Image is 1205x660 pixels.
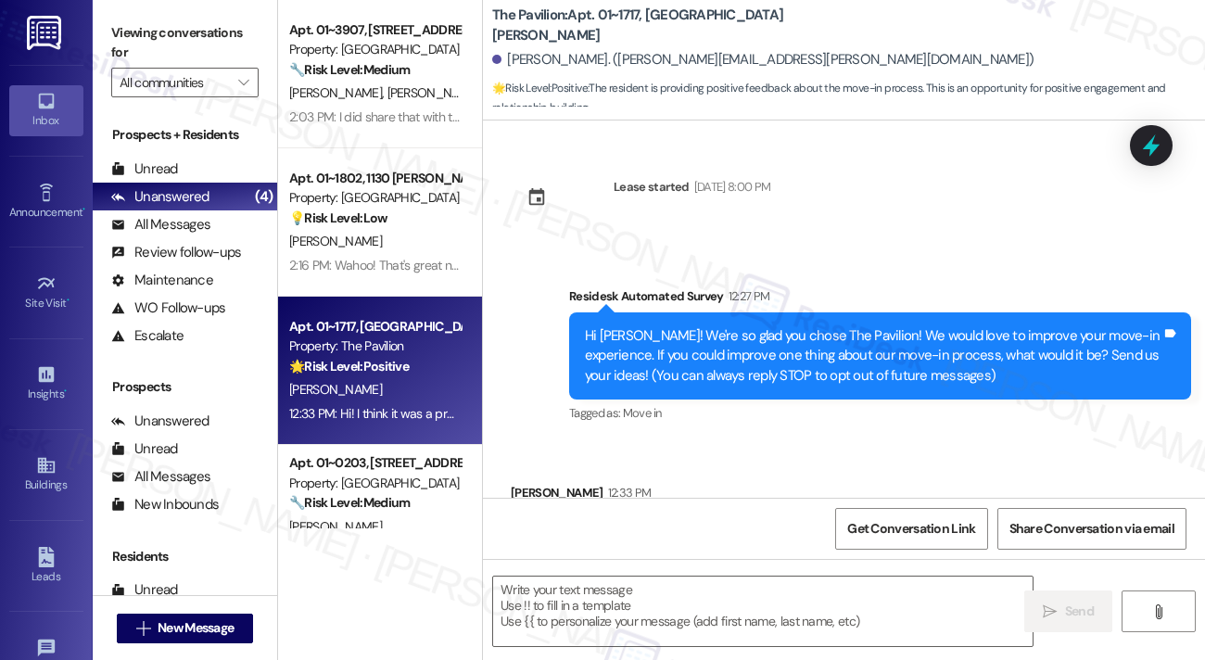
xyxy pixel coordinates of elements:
div: Unread [111,159,178,179]
img: ResiDesk Logo [27,16,65,50]
div: Lease started [614,177,690,197]
div: 12:33 PM: Hi! I think it was a pretty smooth process. The elevators are being renovated, but it w... [289,405,973,422]
div: Escalate [111,326,184,346]
div: Property: [GEOGRAPHIC_DATA] [289,188,461,208]
div: Residesk Automated Survey [569,286,1191,312]
span: [PERSON_NAME] [289,84,387,101]
div: Unread [111,439,178,459]
span: [PERSON_NAME] [289,381,382,398]
div: Apt. 01~3907, [STREET_ADDRESS][PERSON_NAME] [289,20,461,40]
span: [PERSON_NAME] [387,84,480,101]
div: Prospects + Residents [93,125,277,145]
div: Tagged as: [569,400,1191,426]
a: Site Visit • [9,268,83,318]
a: Insights • [9,359,83,409]
strong: 💡 Risk Level: Low [289,209,387,226]
i:  [238,75,248,90]
div: (4) [250,183,277,211]
span: [PERSON_NAME] [289,233,382,249]
i:  [136,621,150,636]
b: The Pavilion: Apt. 01~1717, [GEOGRAPHIC_DATA][PERSON_NAME] [492,6,863,45]
div: Apt. 01~1802, 1130 [PERSON_NAME] [289,169,461,188]
div: Property: The Pavilion [289,336,461,356]
div: Residents [93,547,277,566]
span: Move in [623,405,661,421]
button: Send [1024,590,1112,632]
a: Inbox [9,85,83,135]
div: Prospects [93,377,277,397]
i:  [1043,604,1057,619]
span: Share Conversation via email [1009,519,1174,539]
strong: 🔧 Risk Level: Medium [289,61,410,78]
div: All Messages [111,215,210,235]
strong: 🌟 Risk Level: Positive [492,81,588,95]
div: Apt. 01~0203, [STREET_ADDRESS][PERSON_NAME] [289,453,461,473]
div: Hi [PERSON_NAME]! We're so glad you chose The Pavilion! We would love to improve your move-in exp... [585,326,1161,386]
span: Send [1065,602,1094,621]
button: Share Conversation via email [997,508,1186,550]
div: 12:33 PM [603,483,652,502]
div: New Inbounds [111,495,219,514]
span: New Message [158,618,234,638]
div: Property: [GEOGRAPHIC_DATA] [289,474,461,493]
span: • [64,385,67,398]
input: All communities [120,68,229,97]
div: [DATE] 8:00 PM [690,177,771,197]
strong: 🌟 Risk Level: Positive [289,358,409,374]
div: Property: [GEOGRAPHIC_DATA] [289,40,461,59]
div: Unread [111,580,178,600]
span: : The resident is providing positive feedback about the move-in process. This is an opportunity f... [492,79,1205,119]
div: 2:03 PM: I did share that with the front desk and was told to send it to management. [289,108,741,125]
span: • [67,294,70,307]
label: Viewing conversations for [111,19,259,68]
div: [PERSON_NAME] [511,483,1133,509]
div: All Messages [111,467,210,487]
span: • [82,203,85,216]
div: Apt. 01~1717, [GEOGRAPHIC_DATA][PERSON_NAME] [289,317,461,336]
div: Unanswered [111,412,209,431]
div: 2:16 PM: Wahoo! That's great news! Thank you so much hopefully it is soon :) [289,257,696,273]
div: [PERSON_NAME]. ([PERSON_NAME][EMAIL_ADDRESS][PERSON_NAME][DOMAIN_NAME]) [492,50,1034,70]
div: Unanswered [111,187,209,207]
button: Get Conversation Link [835,508,987,550]
a: Buildings [9,450,83,500]
a: Leads [9,541,83,591]
i:  [1151,604,1165,619]
button: New Message [117,614,254,643]
div: 12:27 PM [724,286,770,306]
div: Review follow-ups [111,243,241,262]
strong: 🔧 Risk Level: Medium [289,494,410,511]
span: [PERSON_NAME] [289,518,382,535]
div: WO Follow-ups [111,298,225,318]
span: Get Conversation Link [847,519,975,539]
div: Maintenance [111,271,213,290]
